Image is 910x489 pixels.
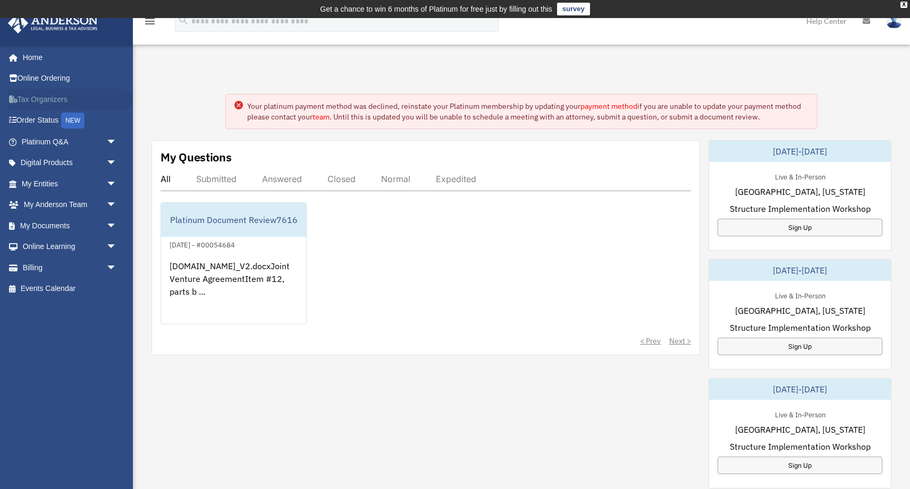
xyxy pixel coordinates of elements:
a: Billingarrow_drop_down [7,257,133,278]
div: Your platinum payment method was declined, reinstate your Platinum membership by updating your if... [247,101,808,122]
a: menu [144,19,156,28]
span: [GEOGRAPHIC_DATA], [US_STATE] [735,304,865,317]
a: My Entitiesarrow_drop_down [7,173,133,194]
span: arrow_drop_down [106,131,128,153]
div: Answered [262,174,302,184]
span: Structure Implementation Workshop [730,440,871,453]
div: [DOMAIN_NAME]_V2.docxJoint Venture AgreementItem #12, parts b ... [161,251,306,334]
span: [GEOGRAPHIC_DATA], [US_STATE] [735,423,865,436]
a: Order StatusNEW [7,110,133,132]
span: arrow_drop_down [106,173,128,195]
span: arrow_drop_down [106,236,128,258]
span: arrow_drop_down [106,215,128,237]
div: Live & In-Person [766,170,834,182]
span: [GEOGRAPHIC_DATA], [US_STATE] [735,185,865,198]
img: User Pic [886,13,902,29]
div: Platinum Document Review7616 [161,203,306,237]
a: payment method [580,101,637,111]
div: All [161,174,171,184]
div: Live & In-Person [766,408,834,419]
a: My Documentsarrow_drop_down [7,215,133,236]
div: [DATE]-[DATE] [709,379,891,400]
a: Events Calendar [7,278,133,299]
a: Online Learningarrow_drop_down [7,236,133,258]
div: Expedited [436,174,476,184]
div: Closed [327,174,356,184]
span: Structure Implementation Workshop [730,321,871,334]
a: Sign Up [718,338,882,355]
div: close [900,2,907,8]
div: [DATE] - #00054684 [161,238,243,250]
a: Sign Up [718,457,882,474]
span: arrow_drop_down [106,257,128,279]
div: Live & In-Person [766,289,834,301]
img: Anderson Advisors Platinum Portal [5,13,101,33]
a: survey [557,3,590,15]
div: [DATE]-[DATE] [709,260,891,281]
a: Tax Organizers [7,89,133,110]
i: menu [144,15,156,28]
span: arrow_drop_down [106,194,128,216]
a: Sign Up [718,219,882,236]
span: arrow_drop_down [106,152,128,174]
div: NEW [61,113,85,128]
a: Platinum Document Review7616[DATE] - #00054684[DOMAIN_NAME]_V2.docxJoint Venture AgreementItem #1... [161,202,307,324]
span: Structure Implementation Workshop [730,202,871,215]
a: Digital Productsarrow_drop_down [7,152,133,174]
a: Home [7,47,128,68]
a: Platinum Q&Aarrow_drop_down [7,131,133,152]
div: Normal [381,174,410,184]
div: [DATE]-[DATE] [709,141,891,162]
a: My Anderson Teamarrow_drop_down [7,194,133,216]
div: Get a chance to win 6 months of Platinum for free just by filling out this [320,3,552,15]
a: Online Ordering [7,68,133,89]
a: team [313,112,330,122]
div: Submitted [196,174,237,184]
i: search [178,14,189,26]
div: My Questions [161,149,232,165]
